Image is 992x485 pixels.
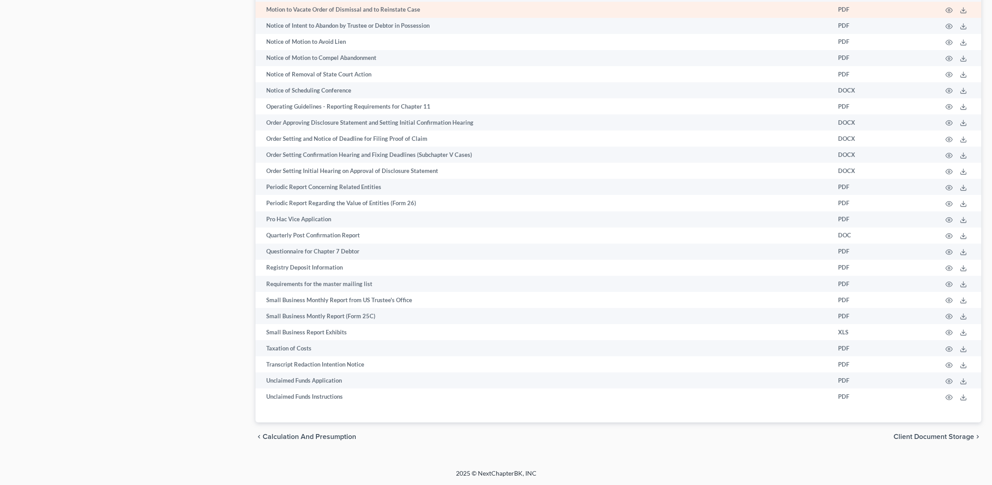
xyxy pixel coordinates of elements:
[831,114,876,131] td: DOCX
[255,356,831,372] td: Transcript Redaction Intention Notice
[255,82,831,98] td: Notice of Scheduling Conference
[974,433,981,440] i: chevron_right
[831,340,876,356] td: PDF
[255,372,831,388] td: Unclaimed Funds Application
[831,98,876,114] td: PDF
[255,195,831,211] td: Periodic Report Regarding the Value of Entities (Form 26)
[255,179,831,195] td: Periodic Report Concerning Related Entities
[894,433,974,440] span: Client Document Storage
[831,260,876,276] td: PDF
[255,433,356,440] button: chevron_left Calculation and Presumption
[831,131,876,147] td: DOCX
[255,244,831,260] td: Questionnaire for Chapter 7 Debtor
[241,469,751,485] div: 2025 © NextChapterBK, INC
[255,292,831,308] td: Small Business Monthly Report from US Trustee's Office
[255,131,831,147] td: Order Setting and Notice of Deadline for Filing Proof of Claim
[831,2,876,18] td: PDF
[255,340,831,356] td: Taxation of Costs
[255,114,831,131] td: Order Approving Disclosure Statement and Setting Initial Confirmation Hearing
[255,98,831,114] td: Operating Guidelines - Reporting Requirements for Chapter 11
[831,324,876,340] td: XLS
[831,50,876,66] td: PDF
[831,34,876,50] td: PDF
[831,388,876,405] td: PDF
[831,356,876,372] td: PDF
[255,163,831,179] td: Order Setting Initial Hearing on Approval of Disclosure Statement
[255,18,831,34] td: Notice of Intent to Abandon by Trustee or Debtor in Possession
[831,18,876,34] td: PDF
[831,372,876,388] td: PDF
[831,292,876,308] td: PDF
[255,308,831,324] td: Small Business Montly Report (Form 25C)
[831,66,876,82] td: PDF
[255,34,831,50] td: Notice of Motion to Avoid Lien
[255,147,831,163] td: Order Setting Confirmation Hearing and Fixing Deadlines (Subchapter V Cases)
[255,260,831,276] td: Registry Deposit Information
[255,211,831,228] td: Pro Hac Vice Application
[831,147,876,163] td: DOCX
[263,433,356,440] span: Calculation and Presumption
[255,324,831,340] td: Small Business Report Exhibits
[831,163,876,179] td: DOCX
[894,433,981,440] button: Client Document Storage chevron_right
[255,50,831,66] td: Notice of Motion to Compel Abandonment
[831,228,876,244] td: DOC
[831,211,876,228] td: PDF
[831,244,876,260] td: PDF
[831,308,876,324] td: PDF
[255,388,831,405] td: Unclaimed Funds Instructions
[831,82,876,98] td: DOCX
[255,228,831,244] td: Quarterly Post Confirmation Report
[255,276,831,292] td: Requirements for the master mailing list
[255,433,263,440] i: chevron_left
[255,66,831,82] td: Notice of Removal of State Court Action
[831,179,876,195] td: PDF
[831,276,876,292] td: PDF
[831,195,876,211] td: PDF
[255,2,831,18] td: Motion to Vacate Order of Dismissal and to Reinstate Case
